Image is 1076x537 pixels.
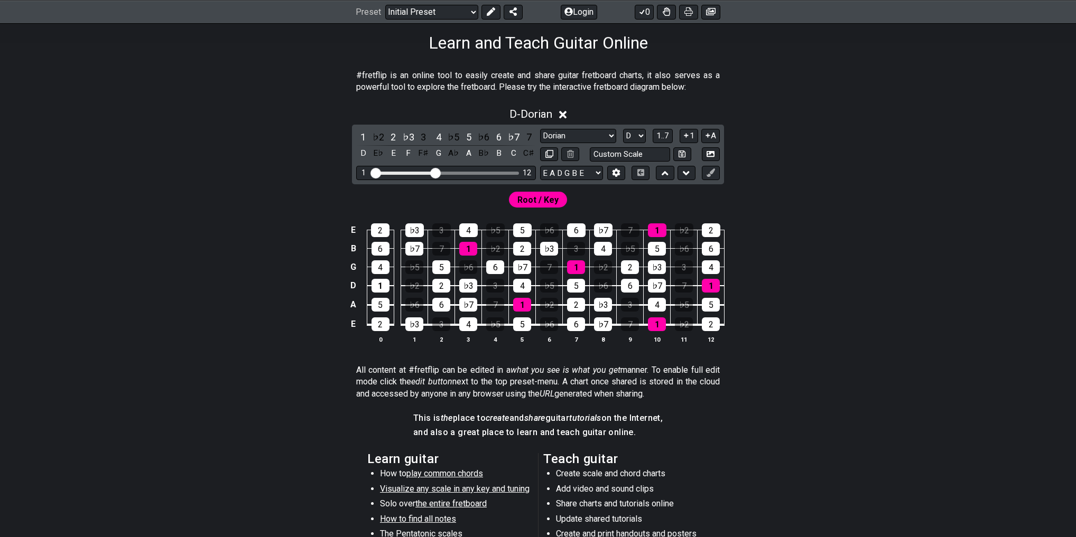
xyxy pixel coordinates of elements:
[482,334,509,345] th: 4
[513,242,531,256] div: 2
[567,298,585,312] div: 2
[371,223,389,237] div: 2
[347,258,360,276] td: G
[459,279,477,293] div: ♭3
[556,513,707,528] li: Update shared tutorials
[380,498,531,513] li: Solo over
[347,221,360,240] td: E
[524,413,545,423] em: share
[701,129,720,143] button: A
[621,279,639,293] div: 6
[492,146,506,161] div: toggle pitch class
[486,413,509,423] em: create
[513,223,532,237] div: 5
[556,468,707,483] li: Create scale and chord charts
[567,242,585,256] div: 3
[648,260,666,274] div: ♭3
[540,166,603,180] select: Tuning
[432,317,450,331] div: 3
[402,146,415,161] div: toggle pitch class
[356,166,536,180] div: Visible fret range
[372,242,389,256] div: 6
[594,242,612,256] div: 4
[507,130,521,144] div: toggle scale degree
[621,242,639,256] div: ♭5
[401,334,428,345] th: 1
[540,298,558,312] div: ♭2
[561,4,597,19] button: Login
[347,239,360,258] td: B
[678,166,695,180] button: Move down
[540,260,558,274] div: 7
[509,334,536,345] th: 5
[680,129,698,143] button: 1
[517,192,559,208] span: First enable full edit mode to edit
[429,33,648,53] h1: Learn and Teach Guitar Online
[621,260,639,274] div: 2
[698,334,725,345] th: 12
[413,412,663,424] h4: This is place to and guitar on the Internet,
[648,242,666,256] div: 5
[540,242,558,256] div: ♭3
[504,4,523,19] button: Share Preset
[702,223,720,237] div: 2
[702,298,720,312] div: 5
[416,146,430,161] div: toggle pitch class
[540,389,554,399] em: URL
[556,498,707,513] li: Share charts and tutorials online
[372,130,385,144] div: toggle scale degree
[367,334,394,345] th: 0
[523,168,531,177] div: 12
[405,223,424,237] div: ♭3
[459,260,477,274] div: ♭6
[675,317,693,331] div: ♭2
[607,166,625,180] button: Edit Tuning
[540,317,558,331] div: ♭6
[561,147,579,162] button: Delete
[536,334,563,345] th: 6
[679,4,698,19] button: Print
[513,279,531,293] div: 4
[648,317,666,331] div: 1
[411,376,452,387] em: edit button
[356,364,720,400] p: All content at #fretflip can be edited in a manner. To enable full edit mode click the next to th...
[428,334,455,345] th: 2
[481,4,500,19] button: Edit Preset
[617,334,644,345] th: 9
[432,146,446,161] div: toggle pitch class
[594,317,612,331] div: ♭7
[656,166,674,180] button: Move up
[462,130,476,144] div: toggle scale degree
[563,334,590,345] th: 7
[347,314,360,334] td: E
[635,4,654,19] button: 0
[447,146,460,161] div: toggle pitch class
[513,317,531,331] div: 5
[513,298,531,312] div: 1
[621,317,639,331] div: 7
[567,223,586,237] div: 6
[621,298,639,312] div: 3
[356,130,370,144] div: toggle scale degree
[406,468,483,478] span: play common chords
[594,279,612,293] div: ♭6
[372,146,385,161] div: toggle pitch class
[653,129,673,143] button: 1..7
[702,166,720,180] button: First click edit preset to enable marker editing
[644,334,671,345] th: 10
[590,334,617,345] th: 8
[372,279,389,293] div: 1
[459,298,477,312] div: ♭7
[656,131,669,140] span: 1..7
[380,468,531,483] li: How to
[632,166,650,180] button: Toggle horizontal chord view
[567,260,585,274] div: 1
[522,146,536,161] div: toggle pitch class
[522,130,536,144] div: toggle scale degree
[486,242,504,256] div: ♭2
[386,130,400,144] div: toggle scale degree
[567,317,585,331] div: 6
[657,4,676,19] button: Toggle Dexterity for all fretkits
[486,298,504,312] div: 7
[405,279,423,293] div: ♭2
